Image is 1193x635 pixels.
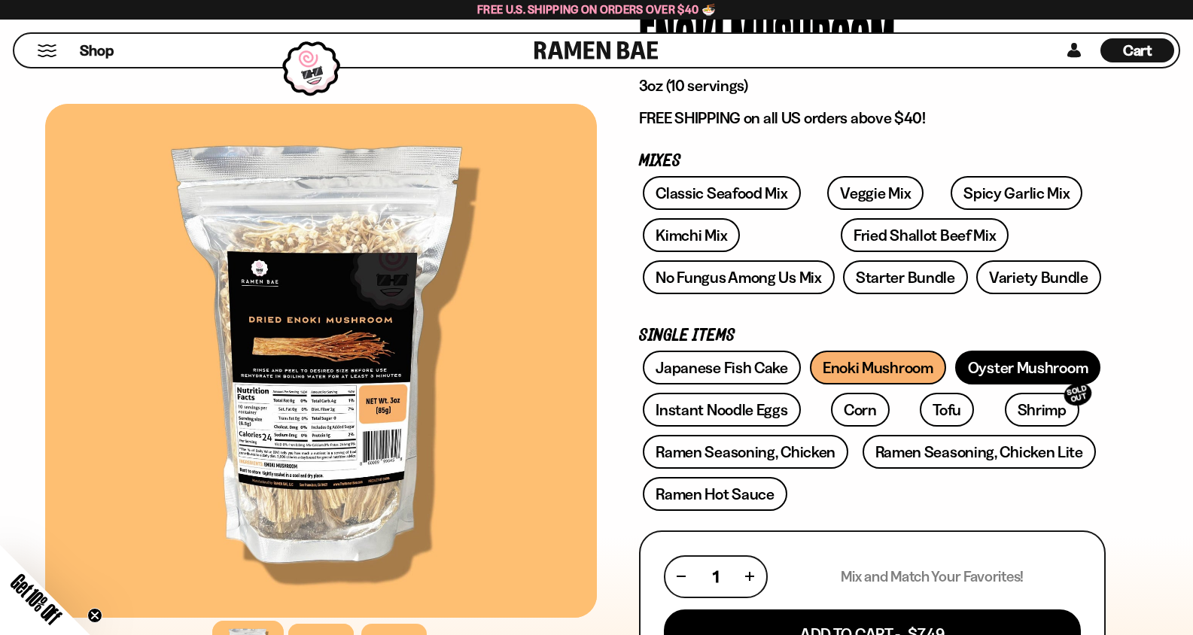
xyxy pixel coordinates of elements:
span: Free U.S. Shipping on Orders over $40 🍜 [477,2,716,17]
button: Mobile Menu Trigger [37,44,57,57]
div: Cart [1100,34,1174,67]
a: Shop [80,38,114,62]
a: Fried Shallot Beef Mix [841,218,1009,252]
a: Japanese Fish Cake [643,351,801,384]
a: Variety Bundle [976,260,1101,294]
span: Get 10% Off [7,570,65,628]
a: Ramen Seasoning, Chicken [643,435,848,469]
a: Veggie Mix [827,176,924,210]
span: 1 [713,567,719,586]
a: No Fungus Among Us Mix [643,260,834,294]
a: Classic Seafood Mix [643,176,800,210]
a: Tofu [920,393,974,427]
p: 3oz (10 servings) [639,76,1106,96]
div: SOLD OUT [1061,380,1094,409]
a: Instant Noodle Eggs [643,393,800,427]
button: Close teaser [87,608,102,623]
span: Shop [80,41,114,61]
a: Ramen Seasoning, Chicken Lite [863,435,1096,469]
p: FREE SHIPPING on all US orders above $40! [639,108,1106,128]
span: Cart [1123,41,1152,59]
a: Ramen Hot Sauce [643,477,787,511]
a: Corn [831,393,890,427]
p: Mixes [639,154,1106,169]
a: Starter Bundle [843,260,968,294]
a: Kimchi Mix [643,218,740,252]
a: Spicy Garlic Mix [951,176,1082,210]
p: Single Items [639,329,1106,343]
a: Oyster Mushroom [955,351,1101,384]
a: ShrimpSOLD OUT [1005,393,1079,427]
p: Mix and Match Your Favorites! [841,567,1024,586]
